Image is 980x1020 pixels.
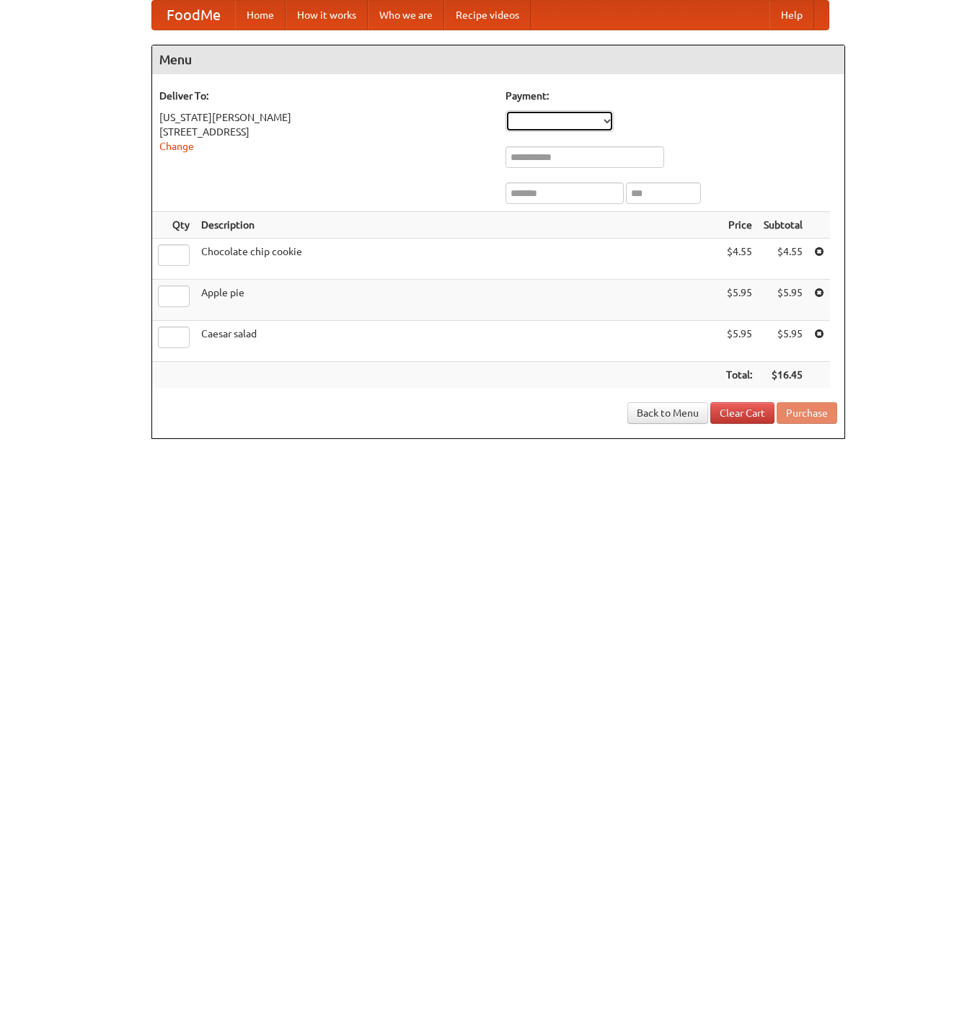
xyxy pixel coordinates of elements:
a: Recipe videos [444,1,531,30]
h5: Deliver To: [159,89,491,103]
td: $5.95 [758,321,808,362]
th: Subtotal [758,212,808,239]
a: Change [159,141,194,152]
td: $4.55 [758,239,808,280]
td: Caesar salad [195,321,720,362]
a: FoodMe [152,1,235,30]
a: Who we are [368,1,444,30]
td: Chocolate chip cookie [195,239,720,280]
div: [STREET_ADDRESS] [159,125,491,139]
td: $5.95 [758,280,808,321]
h4: Menu [152,45,844,74]
td: Apple pie [195,280,720,321]
a: Home [235,1,286,30]
th: Total: [720,362,758,389]
th: $16.45 [758,362,808,389]
a: Back to Menu [627,402,708,424]
th: Qty [152,212,195,239]
button: Purchase [777,402,837,424]
h5: Payment: [506,89,837,103]
td: $4.55 [720,239,758,280]
a: How it works [286,1,368,30]
th: Price [720,212,758,239]
td: $5.95 [720,280,758,321]
a: Help [769,1,814,30]
div: [US_STATE][PERSON_NAME] [159,110,491,125]
td: $5.95 [720,321,758,362]
a: Clear Cart [710,402,774,424]
th: Description [195,212,720,239]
